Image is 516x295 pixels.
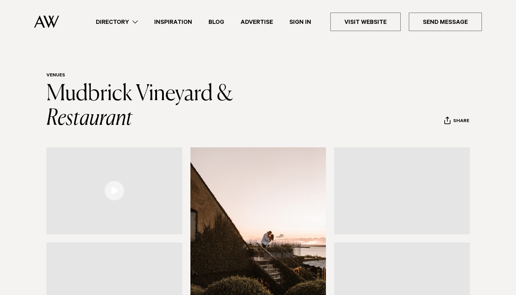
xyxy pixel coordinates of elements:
a: Sign In [281,17,319,27]
a: Venues [46,73,65,78]
img: Auckland Weddings Logo [34,15,59,28]
a: Visit Website [330,13,401,31]
a: Directory [88,17,146,27]
a: Advertise [232,17,281,27]
a: Mudbrick Vineyard & Restaurant [46,83,236,130]
a: Blog [200,17,232,27]
button: Share [444,116,470,127]
a: Inspiration [146,17,200,27]
a: waiheke wedding ceremony [334,147,470,234]
span: Share [453,118,469,125]
a: Send Message [409,13,482,31]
